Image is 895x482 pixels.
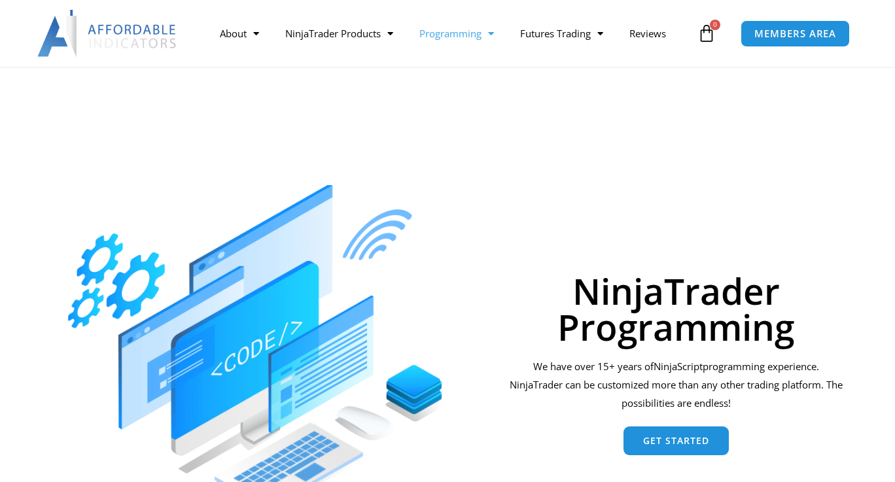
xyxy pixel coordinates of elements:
[643,436,709,445] span: Get Started
[654,360,703,373] span: NinjaScript
[406,18,507,48] a: Programming
[37,10,178,57] img: LogoAI | Affordable Indicators – NinjaTrader
[754,29,836,39] span: MEMBERS AREA
[507,18,616,48] a: Futures Trading
[207,18,693,48] nav: Menu
[207,18,272,48] a: About
[710,20,720,30] span: 0
[272,18,406,48] a: NinjaTrader Products
[616,18,679,48] a: Reviews
[506,273,847,345] h1: NinjaTrader Programming
[510,360,843,409] span: programming experience. NinjaTrader can be customized more than any other trading platform. The p...
[506,358,847,413] div: We have over 15+ years of
[678,14,735,52] a: 0
[741,20,850,47] a: MEMBERS AREA
[623,426,729,455] a: Get Started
